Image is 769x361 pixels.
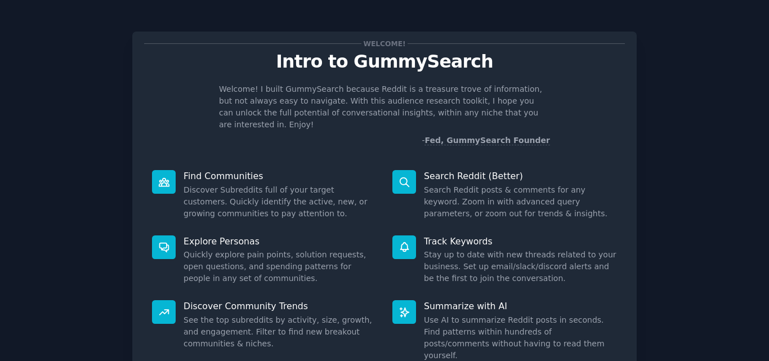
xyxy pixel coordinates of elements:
p: Track Keywords [424,235,617,247]
p: Search Reddit (Better) [424,170,617,182]
p: Welcome! I built GummySearch because Reddit is a treasure trove of information, but not always ea... [219,83,550,131]
p: Find Communities [184,170,377,182]
p: Explore Personas [184,235,377,247]
div: - [422,135,550,146]
span: Welcome! [361,38,408,50]
dd: Stay up to date with new threads related to your business. Set up email/slack/discord alerts and ... [424,249,617,284]
a: Fed, GummySearch Founder [424,136,550,145]
dd: Discover Subreddits full of your target customers. Quickly identify the active, new, or growing c... [184,184,377,220]
dd: Search Reddit posts & comments for any keyword. Zoom in with advanced query parameters, or zoom o... [424,184,617,220]
p: Summarize with AI [424,300,617,312]
dd: See the top subreddits by activity, size, growth, and engagement. Filter to find new breakout com... [184,314,377,350]
p: Discover Community Trends [184,300,377,312]
dd: Quickly explore pain points, solution requests, open questions, and spending patterns for people ... [184,249,377,284]
p: Intro to GummySearch [144,52,625,72]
